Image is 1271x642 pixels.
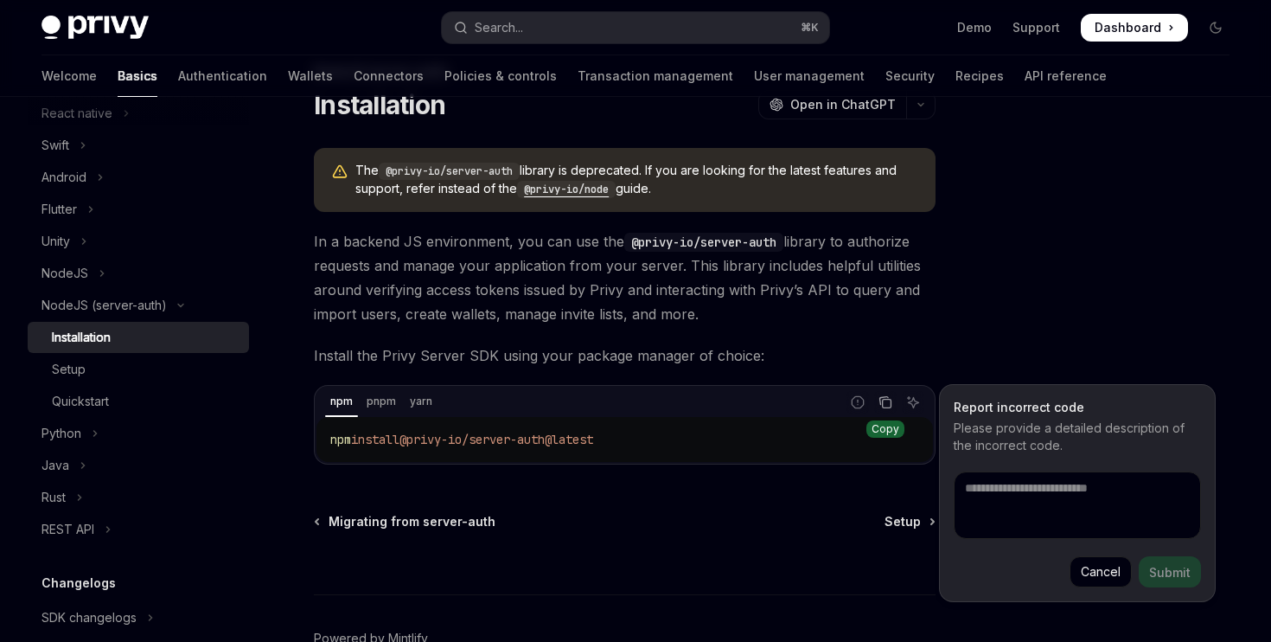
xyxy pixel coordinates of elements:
[28,194,249,225] button: Toggle Flutter section
[1070,556,1132,587] button: Cancel
[42,55,97,97] a: Welcome
[42,423,81,444] div: Python
[28,226,249,257] button: Toggle Unity section
[288,55,333,97] a: Wallets
[758,90,906,119] button: Open in ChatGPT
[399,432,593,447] span: @privy-io/server-auth@latest
[42,135,69,156] div: Swift
[314,89,445,120] h1: Installation
[885,55,935,97] a: Security
[329,513,495,530] span: Migrating from server-auth
[28,290,249,321] button: Toggle NodeJS (server-auth) section
[902,391,924,414] button: Ask AI
[355,162,918,198] span: The library is deprecated. If you are looking for the latest features and support, refer instead ...
[578,55,733,97] a: Transaction management
[866,421,904,438] div: Copy
[517,181,616,198] code: @privy-io/node
[42,199,77,220] div: Flutter
[42,455,69,476] div: Java
[52,327,111,348] div: Installation
[1202,14,1229,42] button: Toggle dark mode
[42,519,94,540] div: REST API
[28,162,249,193] button: Toggle Android section
[442,12,828,43] button: Open search
[354,55,424,97] a: Connectors
[314,343,936,368] span: Install the Privy Server SDK using your package manager of choice:
[52,391,109,412] div: Quickstart
[28,482,249,513] button: Toggle Rust section
[28,354,249,385] a: Setup
[955,55,1004,97] a: Recipes
[331,164,348,181] svg: Warning
[42,16,149,40] img: dark logo
[351,432,399,447] span: install
[42,263,88,284] div: NodeJS
[874,391,897,414] button: Copy the contents from the code block
[28,322,249,353] a: Installation
[28,418,249,449] button: Toggle Python section
[42,231,70,252] div: Unity
[1139,556,1201,587] button: Submit
[316,513,495,530] a: Migrating from server-auth
[361,391,401,412] div: pnpm
[954,420,1201,454] p: Please provide a detailed description of the incorrect code.
[754,55,865,97] a: User management
[1025,55,1107,97] a: API reference
[1095,19,1161,36] span: Dashboard
[42,167,86,188] div: Android
[28,258,249,289] button: Toggle NodeJS section
[314,229,936,326] span: In a backend JS environment, you can use the library to authorize requests and manage your applic...
[42,487,66,508] div: Rust
[52,359,86,380] div: Setup
[957,19,992,36] a: Demo
[42,295,167,316] div: NodeJS (server-auth)
[28,450,249,481] button: Toggle Java section
[178,55,267,97] a: Authentication
[801,21,819,35] span: ⌘ K
[118,55,157,97] a: Basics
[885,513,921,530] span: Setup
[517,181,616,196] a: @privy-io/node
[954,399,1201,416] span: Report incorrect code
[1149,565,1191,580] span: Submit
[1081,14,1188,42] a: Dashboard
[379,163,520,180] code: @privy-io/server-auth
[330,432,351,447] span: npm
[28,602,249,633] button: Toggle SDK changelogs section
[444,55,557,97] a: Policies & controls
[325,391,358,412] div: npm
[28,386,249,417] a: Quickstart
[42,573,116,594] h5: Changelogs
[790,96,896,113] span: Open in ChatGPT
[1012,19,1060,36] a: Support
[405,391,438,412] div: yarn
[42,607,137,628] div: SDK changelogs
[624,233,783,252] code: @privy-io/server-auth
[475,17,523,38] div: Search...
[28,130,249,161] button: Toggle Swift section
[846,391,869,414] button: Report incorrect code
[885,513,934,530] a: Setup
[28,514,249,545] button: Toggle REST API section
